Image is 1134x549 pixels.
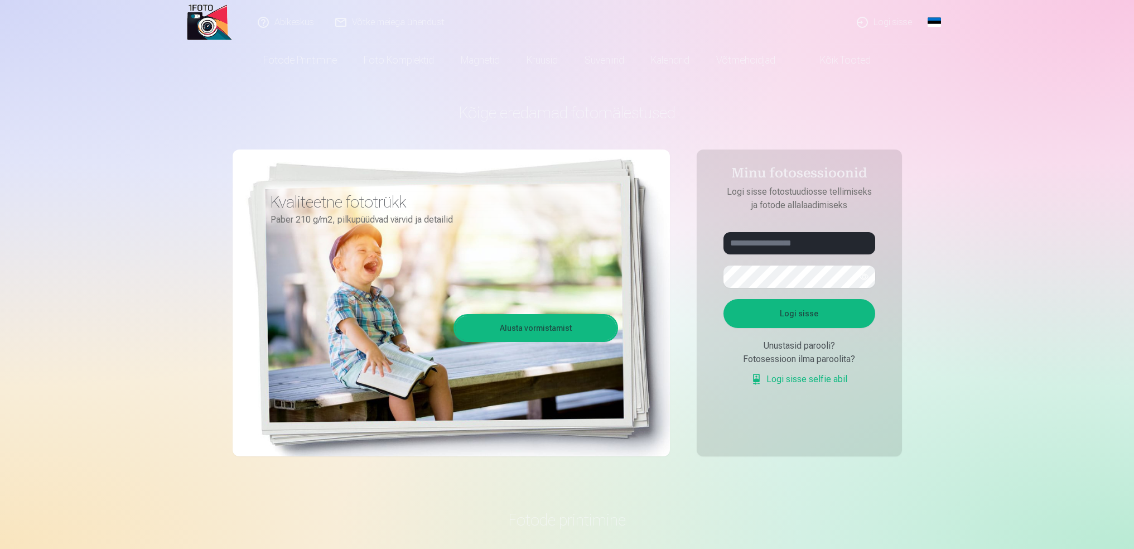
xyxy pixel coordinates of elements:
div: Fotosessioon ilma paroolita? [723,353,875,366]
p: Logi sisse fotostuudiosse tellimiseks ja fotode allalaadimiseks [712,185,886,212]
h1: Kõige eredamad fotomälestused [233,103,902,123]
a: Fotode printimine [250,45,350,76]
div: Unustasid parooli? [723,339,875,353]
p: Paber 210 g/m2, pilkupüüdvad värvid ja detailid [271,212,610,228]
a: Magnetid [447,45,513,76]
a: Kalendrid [638,45,703,76]
a: Logi sisse selfie abil [751,373,847,386]
a: Suveniirid [571,45,638,76]
h3: Fotode printimine [242,510,893,530]
a: Alusta vormistamist [455,316,616,340]
img: /zh2 [187,4,232,40]
a: Foto komplektid [350,45,447,76]
h3: Kvaliteetne fototrükk [271,192,610,212]
button: Logi sisse [723,299,875,328]
a: Kõik tooted [789,45,884,76]
a: Kruusid [513,45,571,76]
h4: Minu fotosessioonid [712,165,886,185]
a: Võtmehoidjad [703,45,789,76]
